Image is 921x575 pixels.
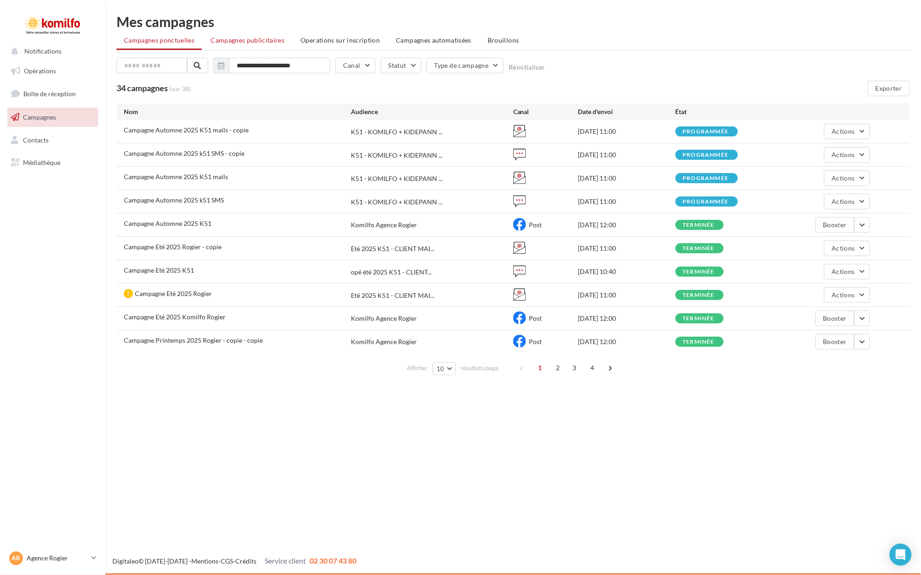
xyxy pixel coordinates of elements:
[124,107,351,116] div: Nom
[683,222,715,228] div: terminée
[578,337,675,346] div: [DATE] 12:00
[351,151,443,160] span: K51 - KOMILFO + KIDEPANN ...
[437,365,444,372] span: 10
[351,127,443,137] span: K51 - KOMILFO + KIDEPANN ...
[533,361,548,375] span: 1
[124,126,249,134] span: Campagne Automne 2025 K51 mails - copie
[832,127,855,135] span: Actions
[6,61,100,81] a: Opérations
[461,364,499,372] span: résultats/page
[124,336,263,344] span: Campagne Printemps 2025 Rogier - copie - copie
[124,219,211,227] span: Campagne Automne 2025 K51
[509,64,545,71] button: Réinitialiser
[23,90,76,98] span: Boîte de réception
[235,558,256,565] a: Crédits
[567,361,582,375] span: 3
[578,290,675,300] div: [DATE] 11:00
[24,67,56,75] span: Opérations
[112,558,356,565] span: © [DATE]-[DATE] - - -
[23,136,49,143] span: Contacts
[7,550,98,567] a: AR Agence Rogier
[683,175,729,181] div: programmée
[6,131,100,150] a: Contacts
[300,36,380,44] span: Operations sur inscription
[6,153,100,172] a: Médiathèque
[824,194,870,209] button: Actions
[407,364,427,372] span: Afficher
[23,159,61,166] span: Médiathèque
[112,558,139,565] a: Digitaleo
[351,337,417,346] div: Komilfo Agence Rogier
[832,244,855,252] span: Actions
[529,221,542,229] span: Post
[816,311,854,326] button: Booster
[488,36,519,44] span: Brouillons
[832,151,855,159] span: Actions
[351,174,443,183] span: K51 - KOMILFO + KIDEPANN ...
[578,174,675,183] div: [DATE] 11:00
[124,243,222,251] span: Campagne Eté 2025 Rogier - copie
[824,241,870,256] button: Actions
[578,314,675,323] div: [DATE] 12:00
[529,338,542,345] span: Post
[351,107,513,116] div: Audience
[124,196,224,204] span: Campagne Automne 2025 k51 SMS
[683,129,729,135] div: programmée
[816,334,854,350] button: Booster
[824,147,870,163] button: Actions
[117,83,168,93] span: 34 campagnes
[335,58,376,73] button: Canal
[824,124,870,139] button: Actions
[824,287,870,303] button: Actions
[578,107,675,116] div: Date d'envoi
[117,15,910,28] div: Mes campagnes
[124,149,244,157] span: Campagne Automne 2025 k51 SMS - copie
[676,107,773,116] div: État
[683,292,715,298] div: terminée
[6,84,100,104] a: Boîte de réception
[868,81,910,96] button: Exporter
[683,316,715,322] div: terminée
[683,269,715,275] div: terminée
[832,291,855,299] span: Actions
[427,58,504,73] button: Type de campagne
[890,544,912,566] div: Open Intercom Messenger
[529,314,542,322] span: Post
[824,170,870,186] button: Actions
[12,554,21,563] span: AR
[351,291,434,300] span: Eté 2025 K51 - CLIENT MAI...
[578,127,675,136] div: [DATE] 11:00
[683,339,715,345] div: terminée
[124,173,228,181] span: Campagne Automne 2025 K51 mails
[6,108,100,127] a: Campagnes
[578,150,675,159] div: [DATE] 11:00
[832,268,855,275] span: Actions
[265,557,306,565] span: Service client
[433,362,456,375] button: 10
[124,266,194,274] span: Campagne Eté 2025 K51
[135,290,212,297] span: Campagne Eté 2025 Rogier
[191,558,218,565] a: Mentions
[578,197,675,206] div: [DATE] 11:00
[351,244,434,253] span: Eté 2025 K51 - CLIENT MAI...
[824,264,870,279] button: Actions
[816,217,854,233] button: Booster
[381,58,422,73] button: Statut
[683,246,715,252] div: terminée
[832,197,855,205] span: Actions
[683,199,729,205] div: programmée
[578,244,675,253] div: [DATE] 11:00
[683,152,729,158] div: programmée
[832,174,855,182] span: Actions
[221,558,233,565] a: CGS
[27,554,88,563] p: Agence Rogier
[211,36,284,44] span: Campagnes publicitaires
[351,197,443,207] span: K51 - KOMILFO + KIDEPANN ...
[513,107,578,116] div: Canal
[24,48,61,55] span: Notifications
[578,267,675,276] div: [DATE] 10:40
[551,361,566,375] span: 2
[351,268,432,277] span: opé été 2025 K51 - CLIENT...
[396,36,472,44] span: Campagnes automatisées
[585,361,600,375] span: 4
